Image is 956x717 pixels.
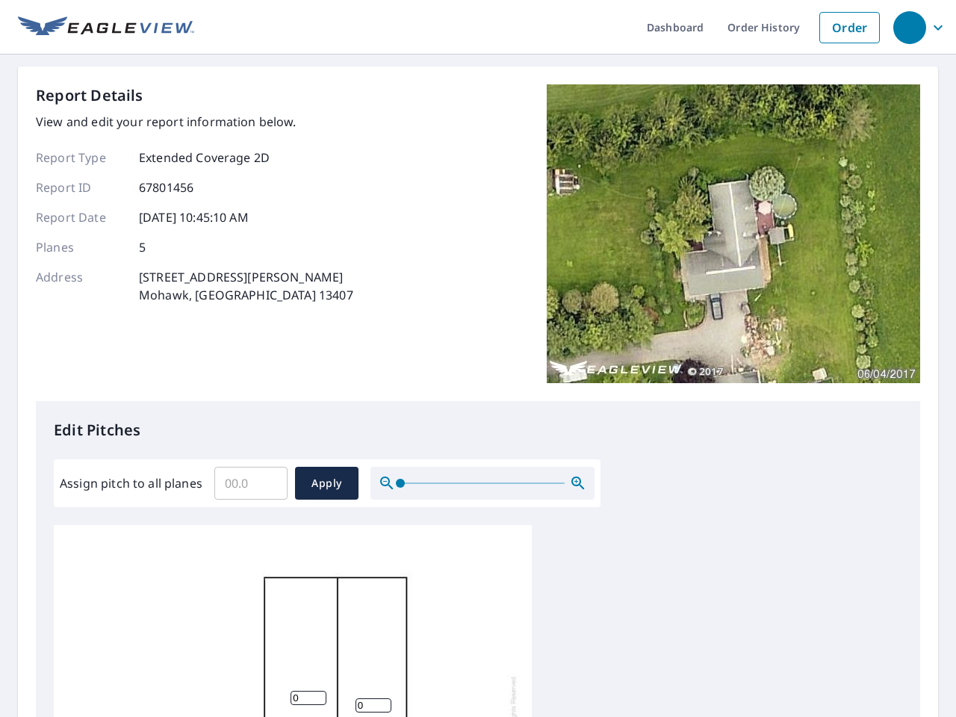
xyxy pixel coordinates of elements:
[307,474,347,493] span: Apply
[60,474,202,492] label: Assign pitch to all planes
[819,12,880,43] a: Order
[139,149,270,167] p: Extended Coverage 2D
[295,467,358,500] button: Apply
[18,16,194,39] img: EV Logo
[36,238,125,256] p: Planes
[547,84,920,383] img: Top image
[214,462,288,504] input: 00.0
[54,419,902,441] p: Edit Pitches
[139,208,249,226] p: [DATE] 10:45:10 AM
[36,149,125,167] p: Report Type
[36,179,125,196] p: Report ID
[139,179,193,196] p: 67801456
[139,268,353,304] p: [STREET_ADDRESS][PERSON_NAME] Mohawk, [GEOGRAPHIC_DATA] 13407
[36,84,143,107] p: Report Details
[36,208,125,226] p: Report Date
[36,268,125,304] p: Address
[139,238,146,256] p: 5
[36,113,353,131] p: View and edit your report information below.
